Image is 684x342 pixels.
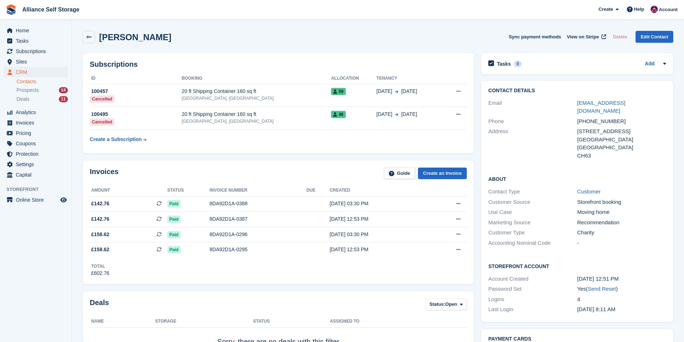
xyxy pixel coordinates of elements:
[17,78,68,85] a: Contacts
[90,185,167,196] th: Amount
[488,208,577,216] div: Use Case
[588,286,616,292] a: Send Reset
[90,88,182,95] div: 100457
[488,305,577,314] div: Last Login
[59,87,68,93] div: 14
[384,168,415,179] a: Guide
[90,136,142,143] div: Create a Subscription
[376,111,392,118] span: [DATE]
[4,67,68,77] a: menu
[182,88,331,95] div: 20 ft Shipping Container 160 sq ft
[16,57,59,67] span: Sites
[586,286,618,292] span: ( )
[4,139,68,149] a: menu
[16,67,59,77] span: CRM
[509,31,561,43] button: Sync payment methods
[182,95,331,102] div: [GEOGRAPHIC_DATA], [GEOGRAPHIC_DATA]
[4,36,68,46] a: menu
[91,270,110,277] div: £602.76
[488,88,666,94] h2: Contact Details
[90,316,155,327] th: Name
[577,239,666,247] div: -
[331,73,376,84] th: Allocation
[488,275,577,283] div: Account Created
[17,87,39,94] span: Prospects
[418,168,467,179] a: Create an Invoice
[167,200,181,207] span: Paid
[577,152,666,160] div: CH63
[488,198,577,206] div: Customer Source
[401,111,417,118] span: [DATE]
[16,36,59,46] span: Tasks
[4,170,68,180] a: menu
[99,32,171,42] h2: [PERSON_NAME]
[16,128,59,138] span: Pricing
[4,195,68,205] a: menu
[577,275,666,283] div: [DATE] 12:51 PM
[577,306,615,312] time: 2025-10-03 07:11:18 UTC
[425,299,467,310] button: Status: Open
[90,95,115,103] div: Cancelled
[376,88,392,95] span: [DATE]
[6,186,71,193] span: Storefront
[331,111,345,118] span: 46
[577,144,666,152] div: [GEOGRAPHIC_DATA]
[90,60,467,69] h2: Subscriptions
[4,149,68,159] a: menu
[17,86,68,94] a: Prospects 14
[401,88,417,95] span: [DATE]
[376,73,442,84] th: Tenancy
[651,6,658,13] img: Steve McLoughlin
[488,239,577,247] div: Accounting Nominal Code
[488,175,666,182] h2: About
[17,95,68,103] a: Deals 11
[577,208,666,216] div: Moving home
[182,118,331,125] div: [GEOGRAPHIC_DATA], [GEOGRAPHIC_DATA]
[634,6,644,13] span: Help
[488,99,577,115] div: Email
[514,61,522,67] div: 0
[90,73,182,84] th: ID
[210,246,307,253] div: 8DA92D1A-0295
[330,185,428,196] th: Created
[16,118,59,128] span: Invoices
[330,200,428,207] div: [DATE] 03:30 PM
[577,188,601,195] a: Customer
[567,33,599,41] span: View on Stripe
[488,219,577,227] div: Marketing Source
[16,149,59,159] span: Protection
[59,196,68,204] a: Preview store
[645,60,655,68] a: Add
[16,195,59,205] span: Online Store
[16,139,59,149] span: Coupons
[182,73,331,84] th: Booking
[4,118,68,128] a: menu
[577,229,666,237] div: Charity
[330,215,428,223] div: [DATE] 12:53 PM
[636,31,673,43] a: Edit Contact
[167,216,181,223] span: Paid
[497,61,511,67] h2: Tasks
[4,107,68,117] a: menu
[610,31,630,43] button: Delete
[167,231,181,238] span: Paid
[577,219,666,227] div: Recommendation
[4,57,68,67] a: menu
[91,200,110,207] span: £142.76
[16,25,59,36] span: Home
[91,231,110,238] span: £158.62
[577,117,666,126] div: [PHONE_NUMBER]
[253,316,330,327] th: Status
[577,285,666,293] div: Yes
[19,4,82,15] a: Alliance Self Storage
[445,301,457,308] span: Open
[90,118,115,126] div: Cancelled
[17,96,29,103] span: Deals
[90,299,109,312] h2: Deals
[488,295,577,304] div: Logins
[330,231,428,238] div: [DATE] 03:30 PM
[4,25,68,36] a: menu
[488,336,666,342] h2: Payment cards
[90,111,182,118] div: 100495
[90,168,118,179] h2: Invoices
